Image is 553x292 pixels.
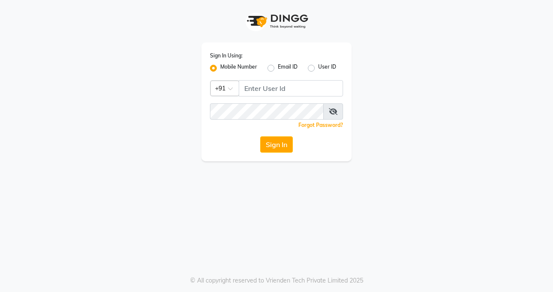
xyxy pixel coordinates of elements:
[260,136,293,153] button: Sign In
[278,63,298,73] label: Email ID
[242,9,311,34] img: logo1.svg
[298,122,343,128] a: Forgot Password?
[210,103,324,120] input: Username
[318,63,336,73] label: User ID
[220,63,257,73] label: Mobile Number
[239,80,343,96] input: Username
[210,52,243,60] label: Sign In Using:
